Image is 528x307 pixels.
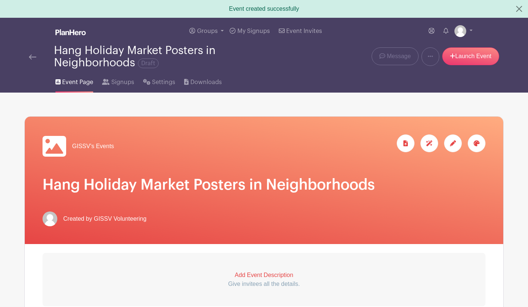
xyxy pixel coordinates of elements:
[63,214,146,223] span: Created by GISSV Volunteering
[29,54,36,60] img: back-arrow-29a5d9b10d5bd6ae65dc969a981735edf675c4d7a1fe02e03b50dbd4ba3cdb55.svg
[43,253,485,306] a: Add Event Description Give invitees all the details.
[186,18,227,44] a: Groups
[111,78,134,87] span: Signups
[143,69,175,93] a: Settings
[43,176,485,194] h1: Hang Holiday Market Posters in Neighborhoods
[237,28,270,34] span: My Signups
[197,28,218,34] span: Groups
[55,29,86,35] img: logo_white-6c42ec7e38ccf1d336a20a19083b03d10ae64f83f12c07503d8b9e83406b4c7d.svg
[372,47,419,65] a: Message
[276,18,325,44] a: Event Invites
[387,52,411,61] span: Message
[227,18,273,44] a: My Signups
[72,142,114,151] span: GISSV's Events
[43,271,485,280] p: Add Event Description
[138,59,159,68] span: Draft
[286,28,322,34] span: Event Invites
[43,280,485,288] p: Give invitees all the details.
[54,44,294,69] div: Hang Holiday Market Posters in Neighborhoods
[184,69,221,93] a: Downloads
[43,211,57,226] img: default-ce2991bfa6775e67f084385cd625a349d9dcbb7a52a09fb2fda1e96e2d18dcdb.png
[55,69,93,93] a: Event Page
[102,69,134,93] a: Signups
[442,47,499,65] a: Launch Event
[190,78,222,87] span: Downloads
[43,134,114,158] a: GISSV's Events
[454,25,466,37] img: default-ce2991bfa6775e67f084385cd625a349d9dcbb7a52a09fb2fda1e96e2d18dcdb.png
[62,78,93,87] span: Event Page
[152,78,175,87] span: Settings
